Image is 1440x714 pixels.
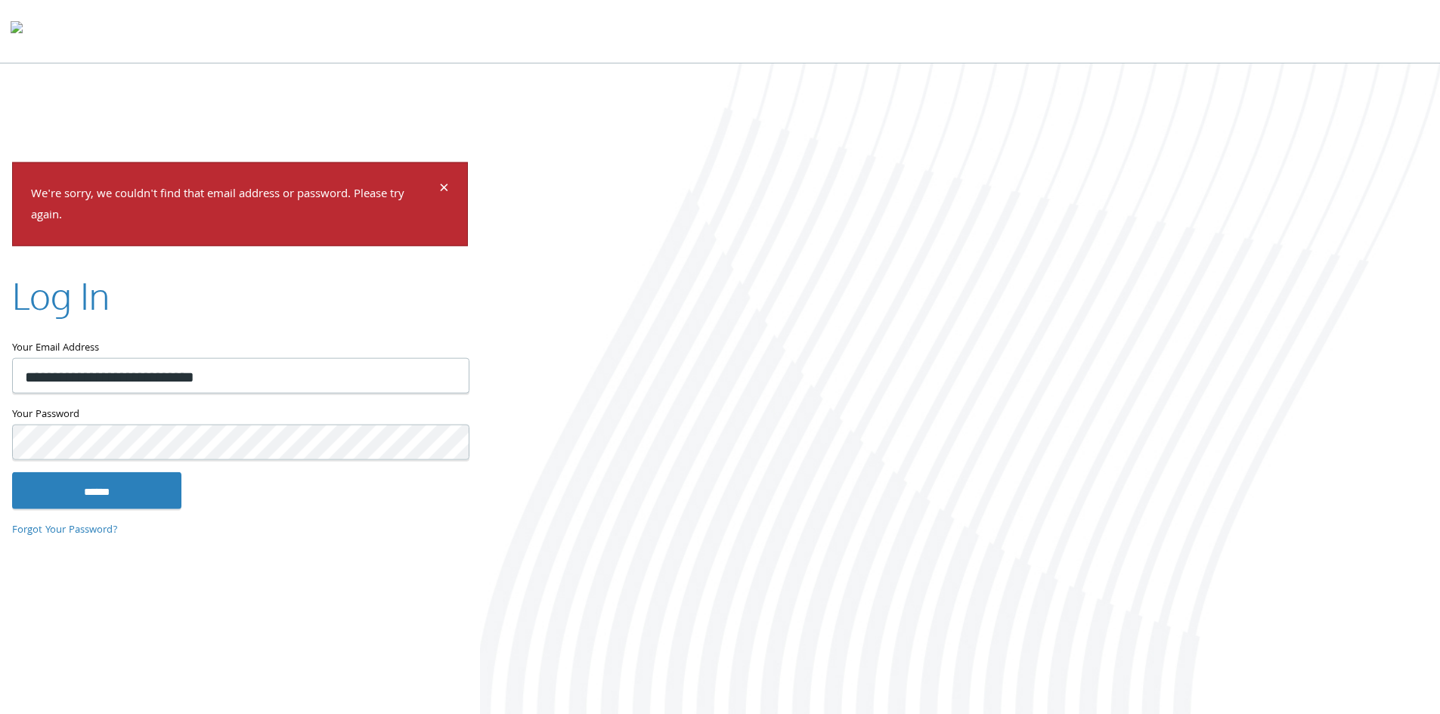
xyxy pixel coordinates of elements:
label: Your Password [12,406,468,425]
p: We're sorry, we couldn't find that email address or password. Please try again. [31,184,437,227]
h2: Log In [12,270,110,321]
a: Forgot Your Password? [12,521,118,538]
button: Dismiss alert [439,181,449,199]
span: × [439,175,449,204]
img: todyl-logo-dark.svg [11,16,23,46]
